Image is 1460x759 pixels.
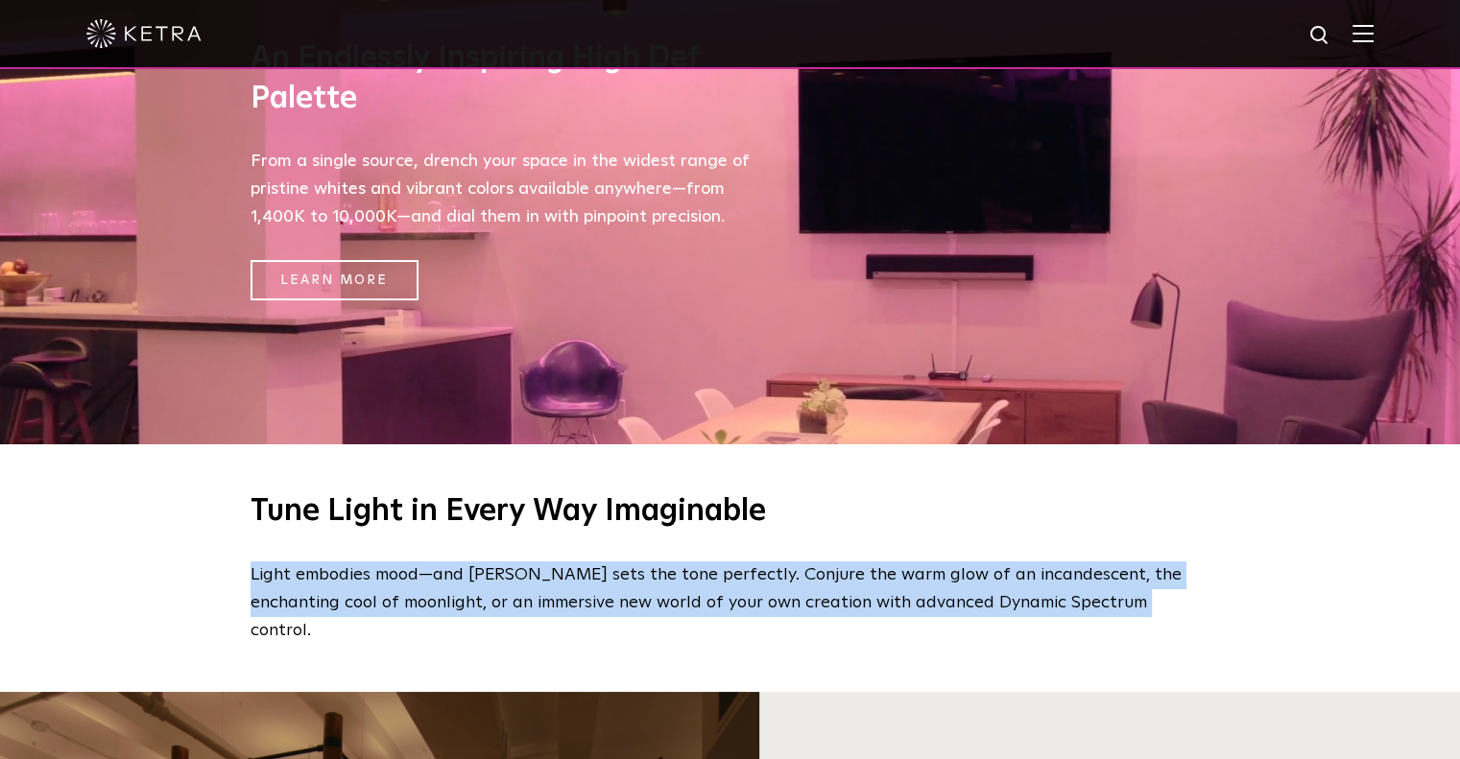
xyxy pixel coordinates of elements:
[251,260,419,301] a: Learn More
[251,39,750,119] h3: An Endlessly Inspiring High Def Palette
[251,561,1201,644] p: Light embodies mood—and [PERSON_NAME] sets the tone perfectly. Conjure the warm glow of an incand...
[1352,24,1374,42] img: Hamburger%20Nav.svg
[1308,24,1332,48] img: search icon
[251,492,1210,533] h2: Tune Light in Every Way Imaginable
[86,19,202,48] img: ketra-logo-2019-white
[251,148,750,230] p: From a single source, drench your space in the widest range of pristine whites and vibrant colors...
